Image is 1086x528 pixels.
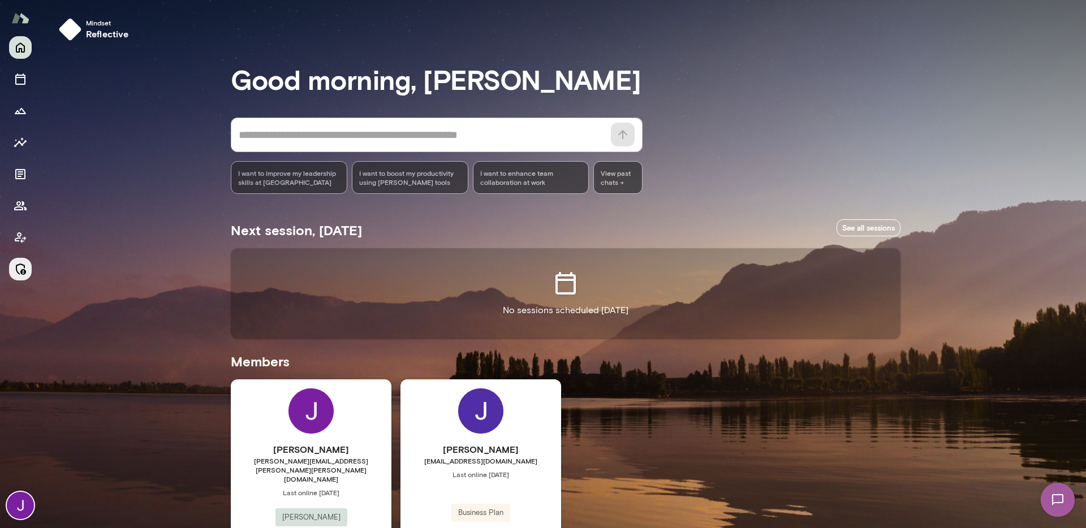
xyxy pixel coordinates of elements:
[231,63,900,95] h3: Good morning, [PERSON_NAME]
[231,443,391,456] h6: [PERSON_NAME]
[54,14,138,45] button: Mindsetreflective
[59,18,81,41] img: mindset
[11,7,29,29] img: Mento
[9,68,32,90] button: Sessions
[400,470,561,479] span: Last online [DATE]
[400,443,561,456] h6: [PERSON_NAME]
[503,304,628,317] p: No sessions scheduled [DATE]
[9,99,32,122] button: Growth Plan
[288,388,334,434] img: Jocelyn Grodin
[9,194,32,217] button: Members
[231,488,391,497] span: Last online [DATE]
[231,161,347,194] div: I want to improve my leadership skills at [GEOGRAPHIC_DATA]
[593,161,643,194] span: View past chats ->
[400,456,561,465] span: [EMAIL_ADDRESS][DOMAIN_NAME]
[231,221,362,239] h5: Next session, [DATE]
[359,168,461,187] span: I want to boost my productivity using [PERSON_NAME] tools
[837,219,900,237] a: See all sessions
[86,18,129,27] span: Mindset
[352,161,468,194] div: I want to boost my productivity using [PERSON_NAME] tools
[231,352,900,370] h5: Members
[231,456,391,483] span: [PERSON_NAME][EMAIL_ADDRESS][PERSON_NAME][PERSON_NAME][DOMAIN_NAME]
[9,131,32,154] button: Insights
[458,388,503,434] img: Jackie G
[9,163,32,185] button: Documents
[9,36,32,59] button: Home
[451,507,510,518] span: Business Plan
[9,226,32,249] button: Client app
[9,258,32,280] button: Manage
[238,168,340,187] span: I want to improve my leadership skills at [GEOGRAPHIC_DATA]
[275,512,347,523] span: [PERSON_NAME]
[86,27,129,41] h6: reflective
[480,168,582,187] span: I want to enhance team collaboration at work
[473,161,589,194] div: I want to enhance team collaboration at work
[7,492,34,519] img: Jocelyn Grodin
